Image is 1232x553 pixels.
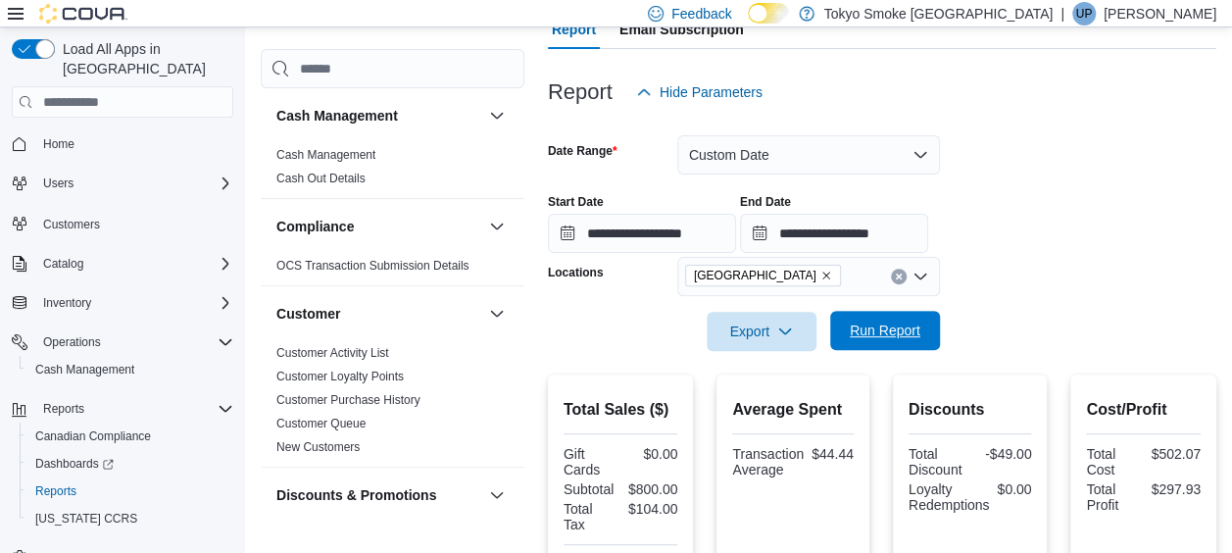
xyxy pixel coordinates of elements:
[20,356,241,383] button: Cash Management
[628,73,770,112] button: Hide Parameters
[564,481,616,497] div: Subtotal
[276,258,469,274] span: OCS Transaction Submission Details
[548,214,736,253] input: Press the down key to open a popover containing a calendar.
[20,478,241,505] button: Reports
[35,330,109,354] button: Operations
[4,129,241,158] button: Home
[27,507,233,530] span: Washington CCRS
[43,256,83,272] span: Catalog
[35,362,134,377] span: Cash Management
[276,217,481,236] button: Compliance
[548,265,604,280] label: Locations
[276,217,354,236] h3: Compliance
[909,446,966,478] div: Total Discount
[276,417,366,430] a: Customer Queue
[261,341,524,467] div: Customer
[4,170,241,197] button: Users
[276,346,389,360] a: Customer Activity List
[732,446,804,478] div: Transaction Average
[707,312,816,351] button: Export
[276,147,375,163] span: Cash Management
[27,452,233,476] span: Dashboards
[276,485,436,505] h3: Discounts & Promotions
[850,321,920,340] span: Run Report
[909,398,1032,422] h2: Discounts
[820,270,832,281] button: Remove Port Elgin from selection in this group
[4,395,241,423] button: Reports
[1148,481,1201,497] div: $297.93
[35,131,233,156] span: Home
[548,80,613,104] h3: Report
[564,446,616,478] div: Gift Cards
[276,259,469,273] a: OCS Transaction Submission Details
[1076,2,1093,25] span: UP
[276,172,366,185] a: Cash Out Details
[891,269,907,284] button: Clear input
[824,2,1054,25] p: Tokyo Smoke [GEOGRAPHIC_DATA]
[694,266,816,285] span: [GEOGRAPHIC_DATA]
[485,215,509,238] button: Compliance
[1148,446,1201,462] div: $502.07
[4,209,241,237] button: Customers
[27,507,145,530] a: [US_STATE] CCRS
[1104,2,1216,25] p: [PERSON_NAME]
[740,214,928,253] input: Press the down key to open a popover containing a calendar.
[35,132,82,156] a: Home
[35,397,233,421] span: Reports
[660,82,763,102] span: Hide Parameters
[1086,398,1201,422] h2: Cost/Profit
[55,39,233,78] span: Load All Apps in [GEOGRAPHIC_DATA]
[39,4,127,24] img: Cova
[4,328,241,356] button: Operations
[974,446,1032,462] div: -$49.00
[1060,2,1064,25] p: |
[1072,2,1096,25] div: Unike Patel
[43,295,91,311] span: Inventory
[35,511,137,527] span: [US_STATE] CCRS
[27,479,84,503] a: Reports
[20,505,241,532] button: [US_STATE] CCRS
[276,485,481,505] button: Discounts & Promotions
[812,446,854,462] div: $44.44
[624,501,677,517] div: $104.00
[732,398,853,422] h2: Average Spent
[624,481,677,497] div: $800.00
[548,143,617,159] label: Date Range
[35,213,108,236] a: Customers
[43,136,74,152] span: Home
[909,481,990,513] div: Loyalty Redemptions
[276,393,420,407] a: Customer Purchase History
[261,143,524,198] div: Cash Management
[671,4,731,24] span: Feedback
[27,358,142,381] a: Cash Management
[4,289,241,317] button: Inventory
[27,358,233,381] span: Cash Management
[276,392,420,408] span: Customer Purchase History
[35,330,233,354] span: Operations
[548,194,604,210] label: Start Date
[276,304,340,324] h3: Customer
[485,483,509,507] button: Discounts & Promotions
[912,269,928,284] button: Open list of options
[35,211,233,235] span: Customers
[43,176,74,191] span: Users
[43,334,101,350] span: Operations
[35,252,91,276] button: Catalog
[4,250,241,277] button: Catalog
[276,416,366,431] span: Customer Queue
[276,106,481,126] button: Cash Management
[35,172,233,195] span: Users
[27,425,233,448] span: Canadian Compliance
[20,423,241,450] button: Canadian Compliance
[619,10,744,49] span: Email Subscription
[1086,446,1139,478] div: Total Cost
[35,428,151,444] span: Canadian Compliance
[552,10,596,49] span: Report
[35,291,233,315] span: Inventory
[27,452,122,476] a: Dashboards
[830,311,940,350] button: Run Report
[35,291,99,315] button: Inventory
[27,479,233,503] span: Reports
[276,148,375,162] a: Cash Management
